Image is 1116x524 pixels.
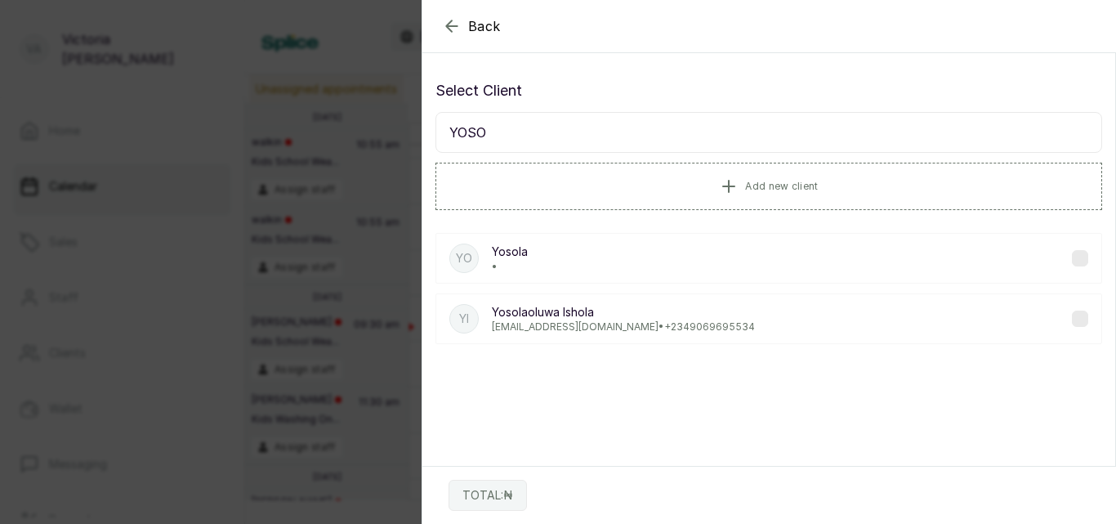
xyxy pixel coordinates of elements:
[435,79,1102,102] p: Select Client
[459,311,469,327] p: YI
[442,16,501,36] button: Back
[435,163,1102,210] button: Add new client
[492,320,755,334] p: [EMAIL_ADDRESS][DOMAIN_NAME] • +234 9069695534
[492,304,755,320] p: Yosolaoluwa Ishola
[745,180,818,193] span: Add new client
[492,244,528,260] p: Yosola
[456,250,472,266] p: Yo
[462,487,513,504] p: TOTAL: ₦
[492,260,528,273] p: •
[468,16,501,36] span: Back
[435,112,1102,153] input: Search for a client by name, phone number, or email.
